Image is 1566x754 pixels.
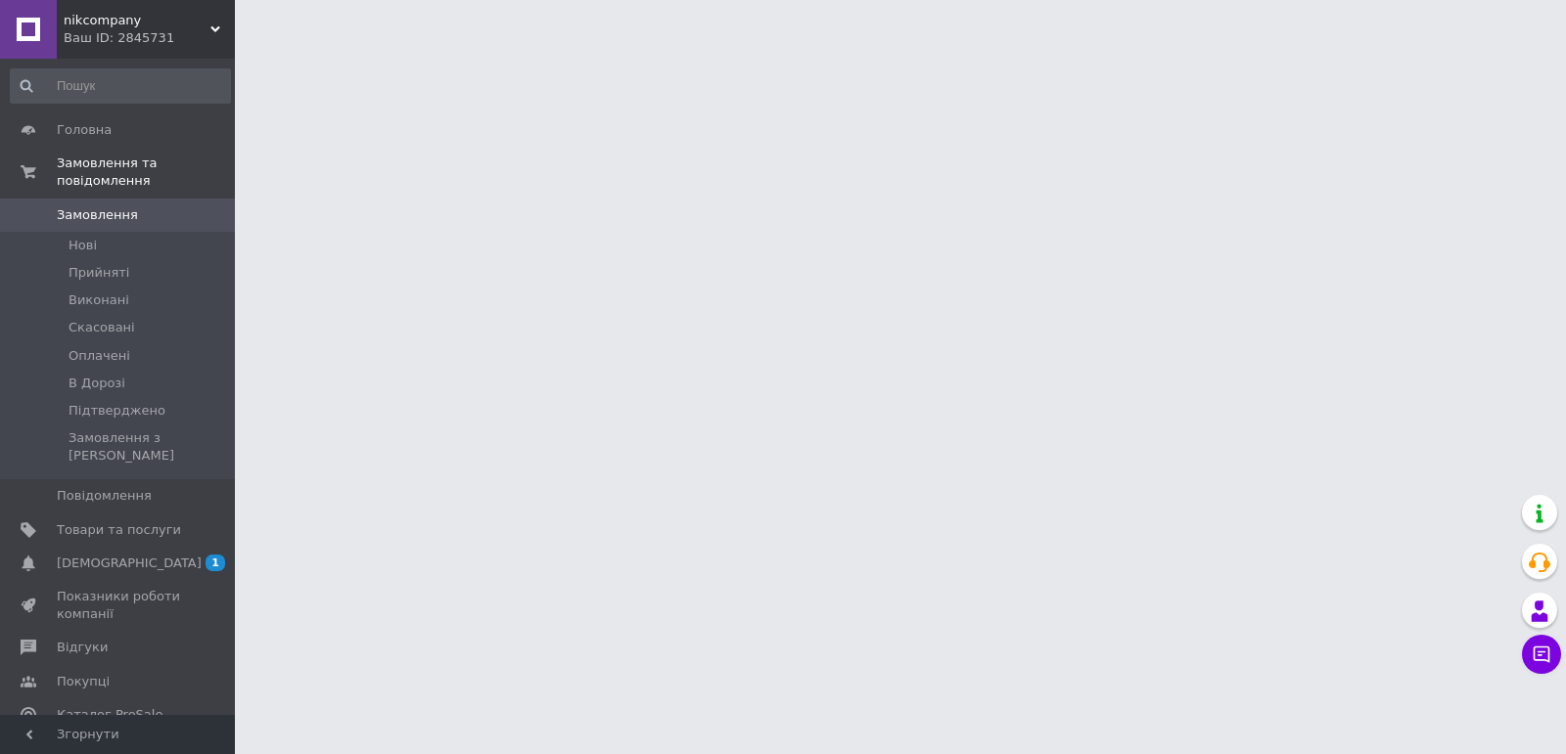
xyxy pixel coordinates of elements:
span: nikcompany [64,12,210,29]
span: Показники роботи компанії [57,588,181,623]
span: Підтверджено [69,402,165,420]
span: Виконані [69,291,129,309]
span: Нові [69,237,97,254]
span: Замовлення [57,206,138,224]
span: Каталог ProSale [57,706,162,724]
button: Чат з покупцем [1522,635,1561,674]
span: Відгуки [57,639,108,656]
span: В Дорозі [69,375,125,392]
span: Повідомлення [57,487,152,505]
span: [DEMOGRAPHIC_DATA] [57,554,202,572]
span: Скасовані [69,319,135,336]
div: Ваш ID: 2845731 [64,29,235,47]
input: Пошук [10,68,231,104]
span: Оплачені [69,347,130,365]
span: Замовлення з [PERSON_NAME] [69,429,229,465]
span: Товари та послуги [57,521,181,539]
span: Замовлення та повідомлення [57,155,235,190]
span: Прийняті [69,264,129,282]
span: Покупці [57,673,110,690]
span: 1 [206,554,225,571]
span: Головна [57,121,112,139]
